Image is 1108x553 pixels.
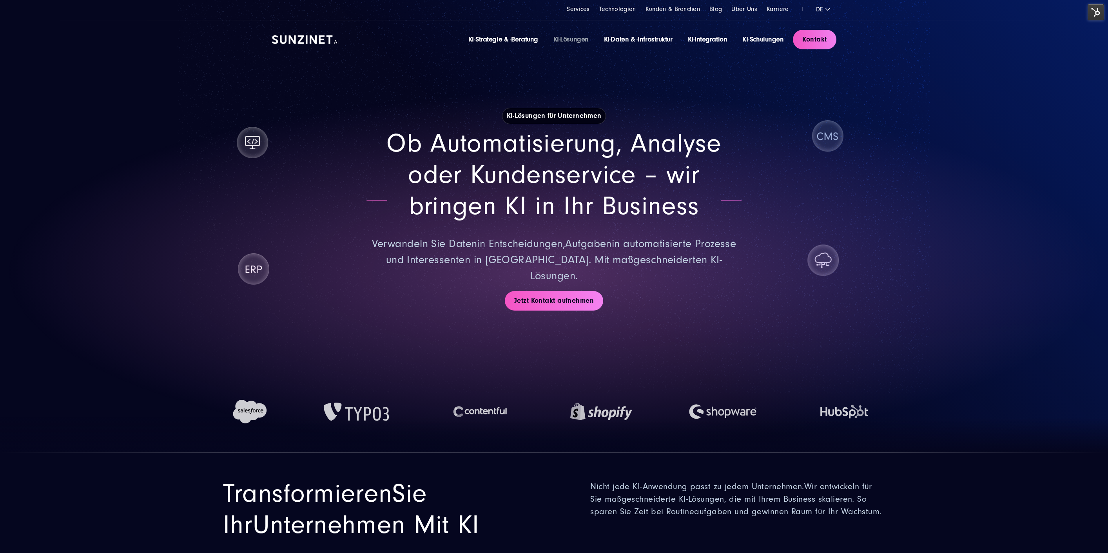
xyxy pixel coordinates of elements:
a: KI-Strategie & -Beratung [468,35,538,43]
span: in automatisierte Prozesse und Interessenten in [GEOGRAPHIC_DATA]. Mit maßgeschneiderten KI-Lösun... [386,238,736,282]
span: Transformieren [223,479,393,508]
img: Shopify Logo | KI-Lösungen für Unternehmen von SUNZINET [570,386,632,437]
a: Karriere [767,5,789,13]
span: Unternehmen mit KI [253,510,480,540]
a: Kontakt [793,30,836,49]
img: HubSpot Logo | KI-Lösungen für Unternehmen von SUNZINET [813,386,875,437]
a: Kunden & Branchen [646,5,700,13]
span: in [477,238,485,250]
span: Entscheidungen [489,238,563,250]
a: Über Uns [731,5,757,13]
a: KI-Lösungen [553,35,589,43]
span: Wir entwickeln für Sie maßgeschneiderte KI-Lösungen, die mit Ihrem Business skalieren. So sparen ... [590,482,881,517]
h1: KI-Lösungen für Unternehmen [502,108,606,124]
span: Nicht jede KI-Anwendung passt zu jedem Unternehmen. [590,482,804,492]
img: SUNZINET AI Logo [272,35,339,44]
div: Navigation Menu [468,34,784,45]
a: Services [567,5,590,13]
span: Sie [392,479,427,508]
img: TYPO3 Logo | KI-Lösungen für Unternehmen von SUNZINET [323,386,389,437]
span: Ihr [223,510,253,540]
img: Contenful Logo | KI-Lösungen für Unternehmen von SUNZINET [446,386,513,437]
img: Salesforce Logo | KI-Lösungen für Unternehmen von SUNZINET [233,386,267,437]
a: KI-Integration [688,35,727,43]
a: Jetzt Kontakt aufnehmen [505,291,603,311]
img: Shopware Logo | KI-Lösungen für Unternehmen von SUNZINET [689,386,757,437]
span: Verwandeln Sie Daten [372,238,477,250]
a: Technologien [599,5,636,13]
img: HubSpot Tools-Menüschalter [1088,4,1104,20]
div: Navigation Menu [567,5,789,14]
a: Blog [709,5,722,13]
a: KI-Daten & -Infrastruktur [604,35,673,43]
a: KI-Schulungen [742,35,783,43]
span: , [563,238,565,250]
span: Ob Automatisierung, Analyse oder Kundenservice – wir bringen KI in Ihr Business [386,129,721,220]
span: Aufgaben [565,238,612,250]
